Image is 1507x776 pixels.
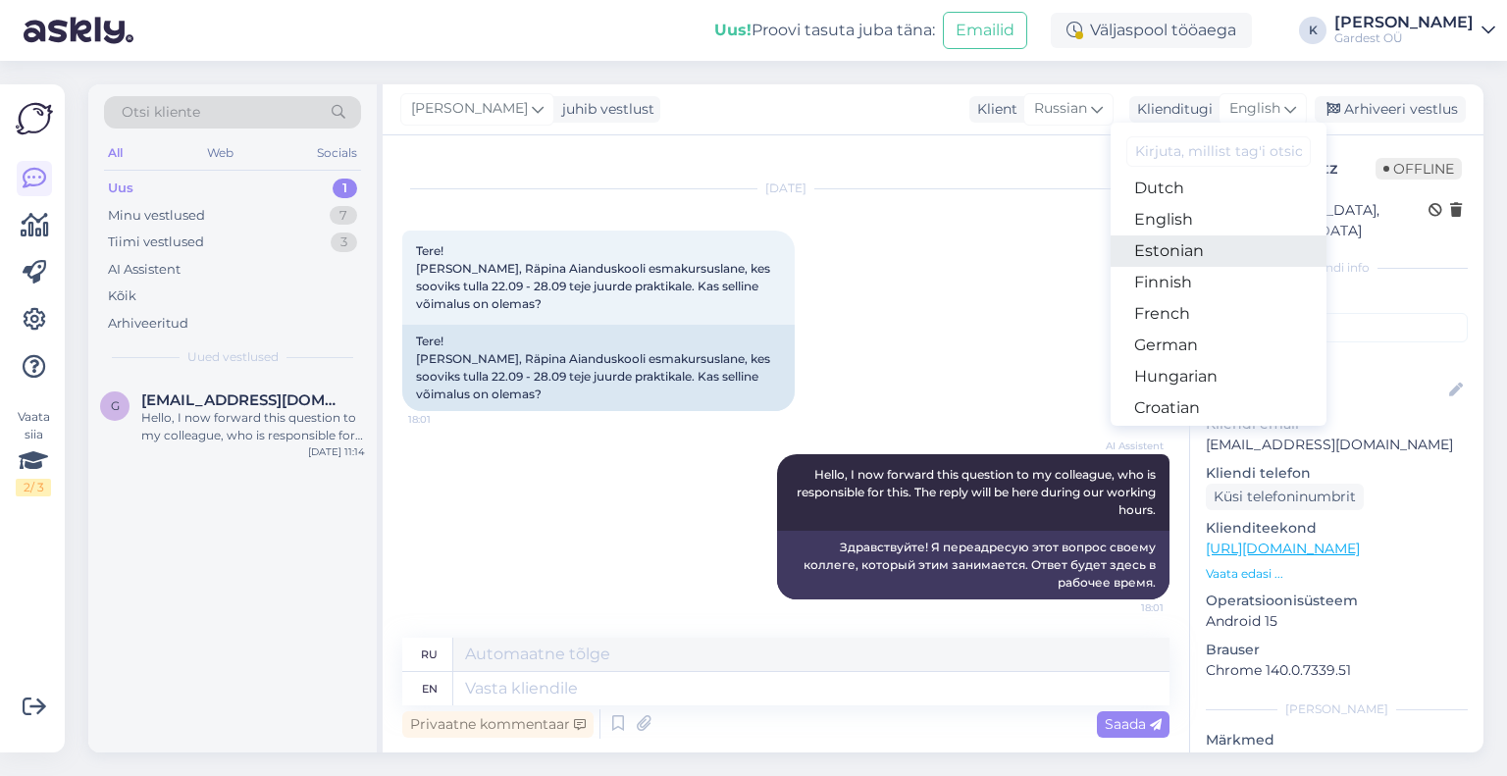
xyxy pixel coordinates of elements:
[1111,298,1326,330] a: French
[104,140,127,166] div: All
[108,314,188,334] div: Arhiveeritud
[313,140,361,166] div: Socials
[714,21,752,39] b: Uus!
[1111,392,1326,424] a: Croatian
[1129,99,1213,120] div: Klienditugi
[330,206,357,226] div: 7
[141,391,345,409] span: grethereedi03@gmail.com
[554,99,654,120] div: juhib vestlust
[1206,518,1468,539] p: Klienditeekond
[1315,96,1466,123] div: Arhiveeri vestlus
[1206,640,1468,660] p: Brauser
[1206,463,1468,484] p: Kliendi telefon
[1206,700,1468,718] div: [PERSON_NAME]
[402,711,594,738] div: Privaatne kommentaar
[777,531,1169,599] div: Здравствуйте! Я переадресую этот вопрос своему коллеге, который этим занимается. Ответ будет здес...
[1206,288,1468,309] p: Kliendi tag'id
[411,98,528,120] span: [PERSON_NAME]
[1299,17,1326,44] div: K
[422,672,438,705] div: en
[408,412,482,427] span: 18:01
[141,409,365,444] div: Hello, I now forward this question to my colleague, who is responsible for this. The reply will b...
[108,206,205,226] div: Minu vestlused
[108,233,204,252] div: Tiimi vestlused
[1034,98,1087,120] span: Russian
[1105,715,1162,733] span: Saada
[187,348,279,366] span: Uued vestlused
[1334,30,1474,46] div: Gardest OÜ
[1111,330,1326,361] a: German
[402,325,795,411] div: Tere! [PERSON_NAME], Räpina Aianduskooli esmakursuslane, kes sooviks tulla 22.09 - 28.09 teje juu...
[1206,313,1468,342] input: Lisa tag
[1051,13,1252,48] div: Väljaspool tööaega
[1206,660,1468,681] p: Chrome 140.0.7339.51
[108,286,136,306] div: Kõik
[1206,565,1468,583] p: Vaata edasi ...
[1206,414,1468,435] p: Kliendi email
[203,140,237,166] div: Web
[16,479,51,496] div: 2 / 3
[1207,380,1445,401] input: Lisa nimi
[331,233,357,252] div: 3
[1206,259,1468,277] div: Kliendi info
[1206,611,1468,632] p: Android 15
[1111,235,1326,267] a: Estonian
[402,180,1169,197] div: [DATE]
[108,179,133,198] div: Uus
[943,12,1027,49] button: Emailid
[1206,540,1360,557] a: [URL][DOMAIN_NAME]
[1206,730,1468,750] p: Märkmed
[1206,435,1468,455] p: [EMAIL_ADDRESS][DOMAIN_NAME]
[969,99,1017,120] div: Klient
[1126,136,1311,167] input: Kirjuta, millist tag'i otsid
[1206,350,1468,371] p: Kliendi nimi
[416,243,773,311] span: Tere! [PERSON_NAME], Räpina Aianduskooli esmakursuslane, kes sooviks tulla 22.09 - 28.09 teje juu...
[1334,15,1495,46] a: [PERSON_NAME]Gardest OÜ
[1111,361,1326,392] a: Hungarian
[308,444,365,459] div: [DATE] 11:14
[1111,204,1326,235] a: English
[1090,439,1164,453] span: AI Assistent
[111,398,120,413] span: g
[1111,173,1326,204] a: Dutch
[333,179,357,198] div: 1
[1229,98,1280,120] span: English
[797,467,1159,517] span: Hello, I now forward this question to my colleague, who is responsible for this. The reply will b...
[1111,267,1326,298] a: Finnish
[1206,484,1364,510] div: Küsi telefoninumbrit
[1206,591,1468,611] p: Operatsioonisüsteem
[1090,600,1164,615] span: 18:01
[421,638,438,671] div: ru
[714,19,935,42] div: Proovi tasuta juba täna:
[1376,158,1462,180] span: Offline
[108,260,181,280] div: AI Assistent
[16,408,51,496] div: Vaata siia
[1334,15,1474,30] div: [PERSON_NAME]
[16,100,53,137] img: Askly Logo
[122,102,200,123] span: Otsi kliente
